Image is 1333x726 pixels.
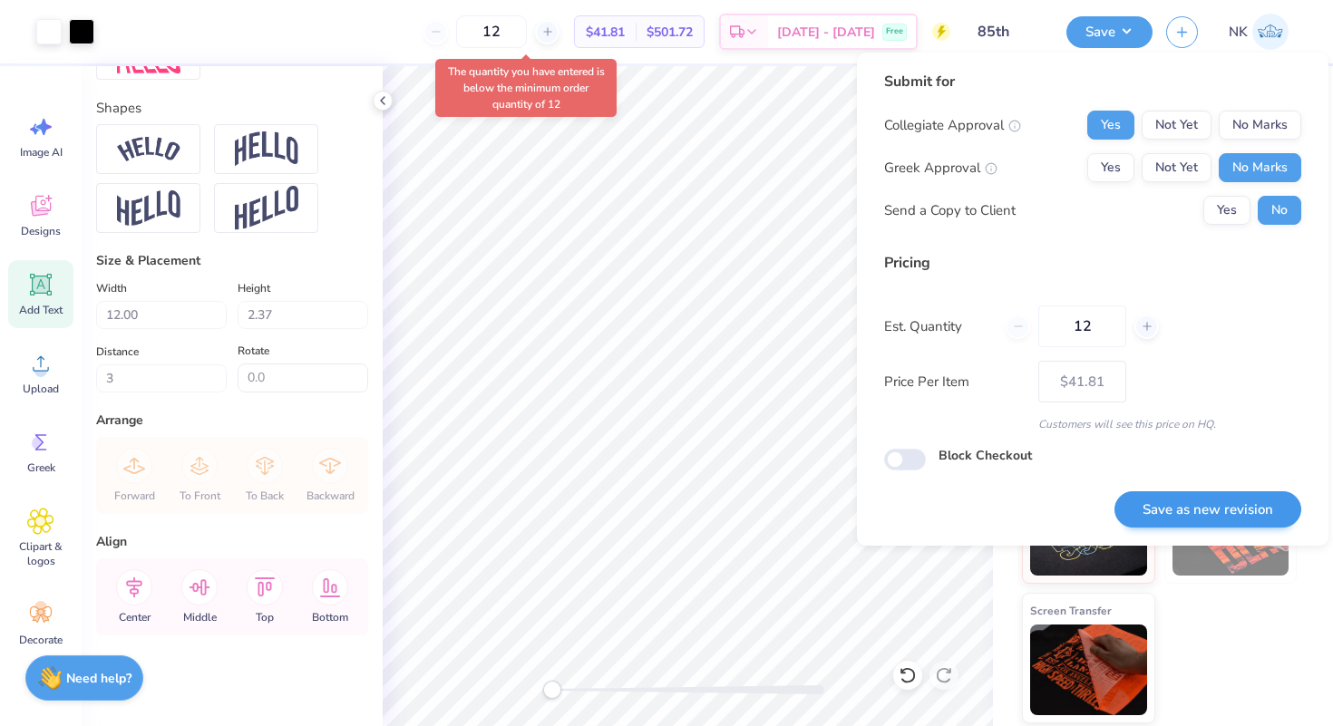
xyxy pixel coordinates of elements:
div: Accessibility label [543,681,561,699]
img: Rise [235,186,298,230]
div: Customers will see this price on HQ. [884,416,1301,432]
button: Yes [1203,196,1250,225]
div: Greek Approval [884,158,997,179]
div: Send a Copy to Client [884,200,1016,221]
div: Submit for [884,71,1301,92]
span: Screen Transfer [1030,601,1112,620]
span: Middle [183,610,217,624]
label: Rotate [238,340,269,362]
div: The quantity you have entered is below the minimum order quantity of 12 [435,59,617,117]
label: Shapes [96,98,141,119]
img: Flag [117,190,180,226]
span: $41.81 [586,23,625,42]
span: Decorate [19,633,63,647]
span: Greek [27,460,55,475]
button: Save [1066,16,1153,48]
img: Arc [117,137,180,161]
label: Est. Quantity [884,316,992,337]
input: Untitled Design [964,14,1053,50]
button: Yes [1087,111,1134,140]
img: Screen Transfer [1030,624,1147,715]
span: Center [119,610,151,624]
span: Bottom [312,610,348,624]
span: [DATE] - [DATE] [777,23,875,42]
span: Add Text [19,303,63,317]
img: Nasrullah Khan [1252,14,1289,50]
span: Clipart & logos [11,539,71,568]
button: No Marks [1219,153,1301,182]
span: $501.72 [647,23,693,42]
img: Arch [235,131,298,166]
div: Collegiate Approval [884,115,1021,136]
label: Price Per Item [884,372,1025,392]
span: Upload [23,382,59,396]
span: Designs [21,224,61,238]
input: – – [456,15,527,48]
div: Size & Placement [96,251,368,270]
button: Save as new revision [1114,491,1301,528]
input: – – [1038,305,1126,347]
button: Not Yet [1142,111,1211,140]
button: No Marks [1219,111,1301,140]
div: Arrange [96,411,368,430]
button: Yes [1087,153,1134,182]
label: Height [238,277,270,299]
button: Not Yet [1142,153,1211,182]
label: Width [96,277,127,299]
span: Top [256,610,274,624]
button: No [1258,196,1301,225]
label: Block Checkout [939,446,1032,465]
div: Pricing [884,252,1301,274]
div: Align [96,532,368,551]
strong: Need help? [66,670,131,687]
span: NK [1229,22,1248,43]
label: Distance [96,341,139,363]
a: NK [1221,14,1297,50]
span: Image AI [20,145,63,160]
span: Free [886,25,903,38]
